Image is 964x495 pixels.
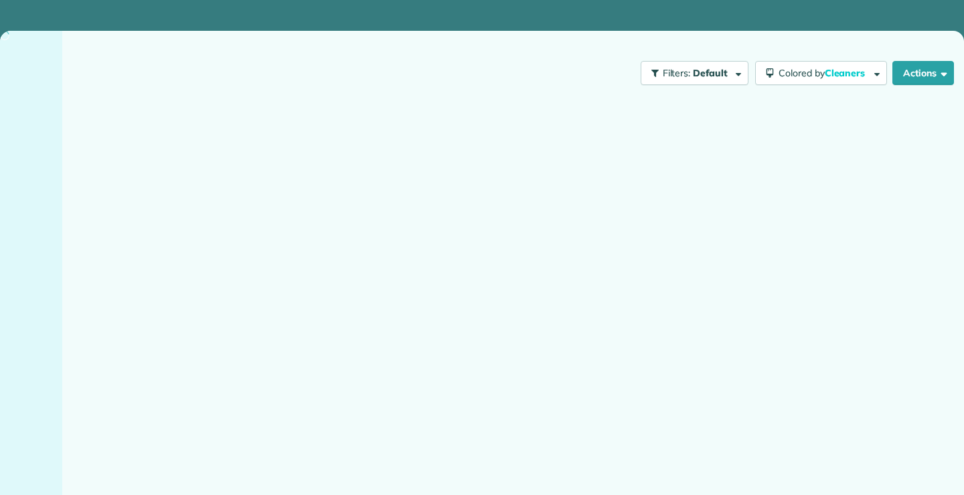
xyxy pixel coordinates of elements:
[755,61,887,85] button: Colored byCleaners
[693,67,728,79] span: Default
[779,67,870,79] span: Colored by
[634,61,748,85] a: Filters: Default
[892,61,954,85] button: Actions
[641,61,748,85] button: Filters: Default
[825,67,868,79] span: Cleaners
[663,67,691,79] span: Filters:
